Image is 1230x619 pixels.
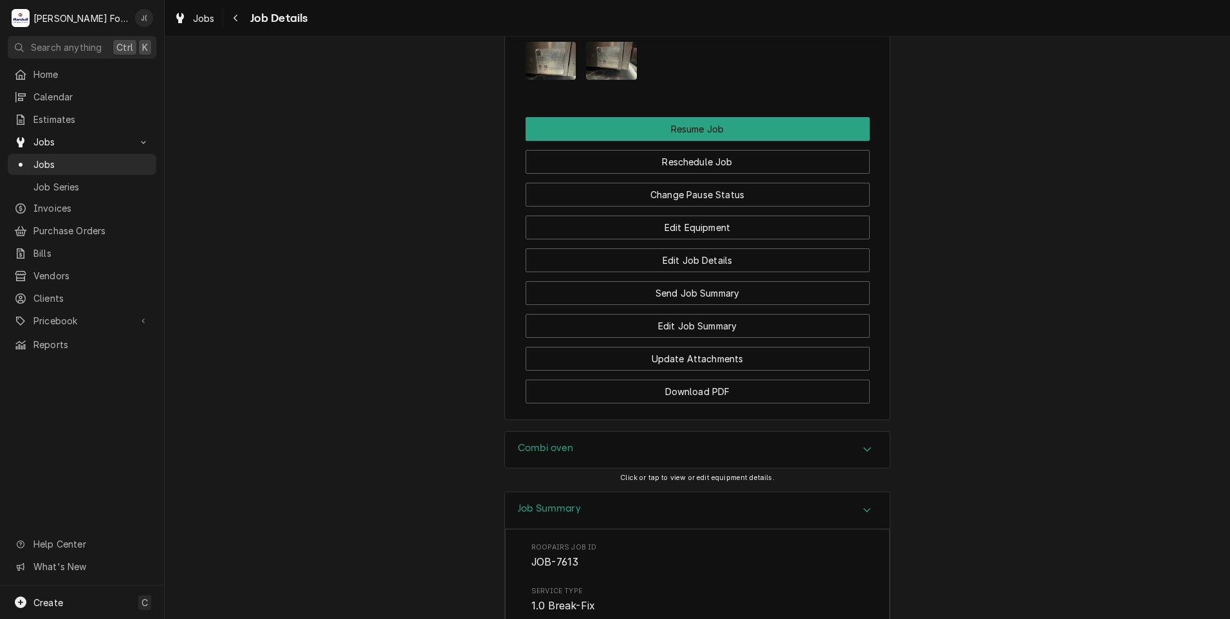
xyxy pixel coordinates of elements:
[8,109,156,130] a: Estimates
[8,334,156,355] a: Reports
[526,371,870,403] div: Button Group Row
[12,9,30,27] div: M
[33,90,150,104] span: Calendar
[526,248,870,272] button: Edit Job Details
[8,36,156,59] button: Search anythingCtrlK
[526,32,870,90] span: Attachments
[33,180,150,194] span: Job Series
[531,542,863,570] div: Roopairs Job ID
[135,9,153,27] div: Jeff Debigare (109)'s Avatar
[526,305,870,338] div: Button Group Row
[526,141,870,174] div: Button Group Row
[504,431,890,468] div: Combi oven
[526,183,870,207] button: Change Pause Status
[193,12,215,25] span: Jobs
[33,269,150,282] span: Vendors
[8,64,156,85] a: Home
[505,492,890,529] button: Accordion Details Expand Trigger
[246,10,308,27] span: Job Details
[531,556,578,568] span: JOB-7613
[531,586,863,614] div: Service Type
[531,586,863,596] span: Service Type
[33,560,149,573] span: What's New
[526,380,870,403] button: Download PDF
[226,8,246,28] button: Navigate back
[526,272,870,305] div: Button Group Row
[8,556,156,577] a: Go to What's New
[8,176,156,198] a: Job Series
[33,135,131,149] span: Jobs
[33,246,150,260] span: Bills
[526,239,870,272] div: Button Group Row
[8,265,156,286] a: Vendors
[169,8,220,29] a: Jobs
[505,432,890,468] button: Accordion Details Expand Trigger
[8,288,156,309] a: Clients
[8,198,156,219] a: Invoices
[526,216,870,239] button: Edit Equipment
[33,291,150,305] span: Clients
[505,432,890,468] div: Accordion Header
[33,597,63,608] span: Create
[526,174,870,207] div: Button Group Row
[33,113,150,126] span: Estimates
[8,131,156,152] a: Go to Jobs
[116,41,133,54] span: Ctrl
[8,243,156,264] a: Bills
[33,201,150,215] span: Invoices
[526,117,870,403] div: Button Group
[531,600,595,612] span: 1.0 Break-Fix
[531,542,863,553] span: Roopairs Job ID
[31,41,102,54] span: Search anything
[505,492,890,529] div: Accordion Header
[526,347,870,371] button: Update Attachments
[526,19,870,90] div: Attachments
[33,338,150,351] span: Reports
[586,42,637,80] img: Kb9C5d7bQtu1bwHOSHVJ
[518,442,574,454] h3: Combi oven
[8,310,156,331] a: Go to Pricebook
[33,537,149,551] span: Help Center
[142,596,148,609] span: C
[526,150,870,174] button: Reschedule Job
[518,503,581,515] h3: Job Summary
[526,207,870,239] div: Button Group Row
[526,281,870,305] button: Send Job Summary
[8,533,156,555] a: Go to Help Center
[33,158,150,171] span: Jobs
[12,9,30,27] div: Marshall Food Equipment Service's Avatar
[8,154,156,175] a: Jobs
[526,338,870,371] div: Button Group Row
[531,598,863,614] span: Service Type
[620,474,775,482] span: Click or tap to view or edit equipment details.
[531,555,863,570] span: Roopairs Job ID
[33,314,131,328] span: Pricebook
[33,12,128,25] div: [PERSON_NAME] Food Equipment Service
[33,68,150,81] span: Home
[8,86,156,107] a: Calendar
[526,42,576,80] img: uTwaZxLJTuq2nD26nk6O
[135,9,153,27] div: J(
[142,41,148,54] span: K
[33,224,150,237] span: Purchase Orders
[526,117,870,141] button: Resume Job
[526,314,870,338] button: Edit Job Summary
[526,117,870,141] div: Button Group Row
[8,220,156,241] a: Purchase Orders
